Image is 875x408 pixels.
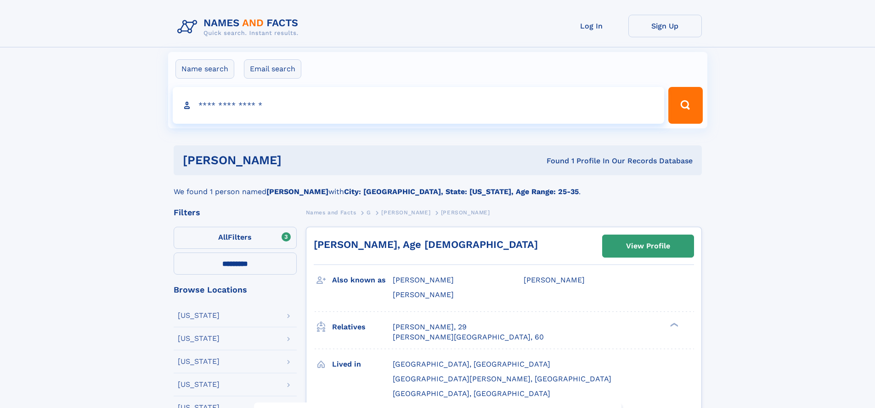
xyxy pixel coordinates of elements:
a: G [367,207,371,218]
div: [US_STATE] [178,381,220,388]
button: Search Button [668,87,702,124]
div: [US_STATE] [178,358,220,365]
span: [GEOGRAPHIC_DATA], [GEOGRAPHIC_DATA] [393,389,550,398]
a: Sign Up [628,15,702,37]
span: [GEOGRAPHIC_DATA], [GEOGRAPHIC_DATA] [393,360,550,368]
span: [PERSON_NAME] [441,209,490,216]
div: ❯ [668,322,679,328]
span: [PERSON_NAME] [524,276,585,284]
span: [PERSON_NAME] [393,276,454,284]
span: [PERSON_NAME] [381,209,430,216]
div: [US_STATE] [178,335,220,342]
b: City: [GEOGRAPHIC_DATA], State: [US_STATE], Age Range: 25-35 [344,187,579,196]
span: G [367,209,371,216]
h3: Relatives [332,319,393,335]
div: View Profile [626,236,670,257]
span: All [218,233,228,241]
span: [PERSON_NAME] [393,290,454,299]
span: [GEOGRAPHIC_DATA][PERSON_NAME], [GEOGRAPHIC_DATA] [393,374,611,383]
h3: Also known as [332,272,393,288]
img: Logo Names and Facts [174,15,306,40]
a: [PERSON_NAME][GEOGRAPHIC_DATA], 60 [393,332,544,342]
h1: [PERSON_NAME] [183,155,414,166]
div: We found 1 person named with . [174,175,702,197]
a: [PERSON_NAME], Age [DEMOGRAPHIC_DATA] [314,239,538,250]
a: Log In [555,15,628,37]
label: Email search [244,59,301,79]
a: View Profile [603,235,694,257]
div: Filters [174,208,297,217]
label: Filters [174,227,297,249]
div: Found 1 Profile In Our Records Database [414,156,693,166]
a: [PERSON_NAME] [381,207,430,218]
b: [PERSON_NAME] [266,187,328,196]
div: [US_STATE] [178,312,220,319]
label: Name search [175,59,234,79]
div: Browse Locations [174,286,297,294]
a: Names and Facts [306,207,356,218]
h3: Lived in [332,356,393,372]
a: [PERSON_NAME], 29 [393,322,467,332]
input: search input [173,87,665,124]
